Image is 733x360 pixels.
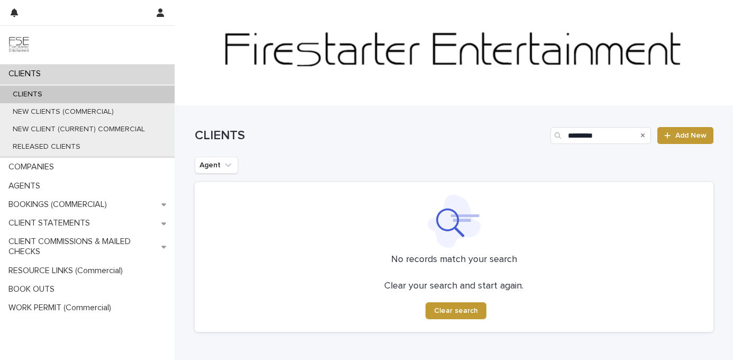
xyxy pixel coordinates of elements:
[675,132,707,139] span: Add New
[4,266,131,276] p: RESOURCE LINKS (Commercial)
[4,218,98,228] p: CLIENT STATEMENTS
[8,34,30,56] img: 9JgRvJ3ETPGCJDhvPVA5
[384,281,523,292] p: Clear your search and start again.
[4,181,49,191] p: AGENTS
[657,127,713,144] a: Add New
[4,125,153,134] p: NEW CLIENT (CURRENT) COMMERCIAL
[207,254,701,266] p: No records match your search
[4,90,51,99] p: CLIENTS
[4,303,120,313] p: WORK PERMIT (Commercial)
[4,162,62,172] p: COMPANIES
[195,128,547,143] h1: CLIENTS
[4,142,89,151] p: RELEASED CLIENTS
[4,284,63,294] p: BOOK OUTS
[434,307,478,314] span: Clear search
[4,69,49,79] p: CLIENTS
[426,302,486,319] button: Clear search
[550,127,651,144] input: Search
[195,157,238,174] button: Agent
[4,107,122,116] p: NEW CLIENTS (COMMERCIAL)
[4,200,115,210] p: BOOKINGS (COMMERCIAL)
[4,237,161,257] p: CLIENT COMMISSIONS & MAILED CHECKS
